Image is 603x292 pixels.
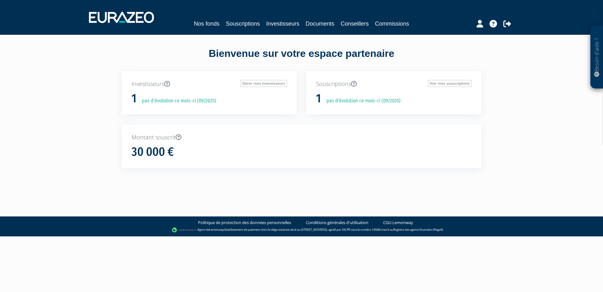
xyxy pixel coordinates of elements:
[209,228,224,232] a: Lemonway
[240,80,287,87] a: Gérer mes investisseurs
[428,80,471,87] a: Voir mes souscriptions
[341,19,369,28] a: Conseillers
[306,220,368,226] a: Conditions générales d'utilisation
[172,227,196,233] img: logo-lemonway.png
[138,97,216,105] p: pas d'évolution ce mois-ci (09/2025)
[132,92,137,105] h1: 1
[266,19,299,28] a: Investisseurs
[132,133,471,142] p: Montant souscrit
[316,80,471,88] p: Souscriptions
[132,145,174,159] h1: 30 000 €
[393,228,443,232] a: Registre des agents financiers (Regafi)
[89,12,154,23] img: 1732889491-logotype_eurazeo_blanc_rvb.png
[194,19,220,28] a: Nos fonds
[375,19,409,28] a: Commissions
[322,97,401,105] p: pas d'évolution ce mois-ci (09/2025)
[6,227,597,233] div: - Agent de (établissement de paiement dont le siège social est situé au [STREET_ADDRESS], agréé p...
[198,220,291,226] a: Politique de protection des données personnelles
[306,19,334,28] a: Documents
[593,29,600,86] p: Besoin d'aide ?
[226,19,260,28] a: Souscriptions
[117,46,486,71] div: Bienvenue sur votre espace partenaire
[132,80,287,88] p: Investisseurs
[316,92,321,105] h1: 1
[383,220,413,226] a: CGU Lemonway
